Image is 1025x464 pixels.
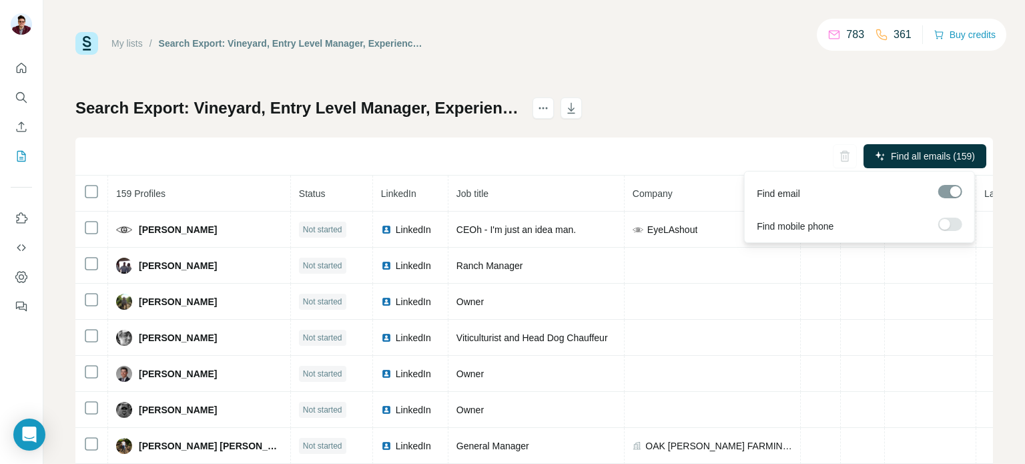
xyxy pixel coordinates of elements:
[396,223,431,236] span: LinkedIn
[139,223,217,236] span: [PERSON_NAME]
[934,25,996,44] button: Buy credits
[456,441,529,451] span: General Manager
[456,296,484,307] span: Owner
[303,440,342,452] span: Not started
[846,27,864,43] p: 783
[11,144,32,168] button: My lists
[381,260,392,271] img: LinkedIn logo
[396,331,431,344] span: LinkedIn
[139,295,217,308] span: [PERSON_NAME]
[11,294,32,318] button: Feedback
[116,294,132,310] img: Avatar
[75,97,521,119] h1: Search Export: Vineyard, Entry Level Manager, Experienced Manager, Director, Owner / Partner, [US...
[381,369,392,379] img: LinkedIn logo
[116,438,132,454] img: Avatar
[456,332,608,343] span: Viticulturist and Head Dog Chauffeur
[533,97,554,119] button: actions
[11,265,32,289] button: Dashboard
[11,206,32,230] button: Use Surfe on LinkedIn
[381,405,392,415] img: LinkedIn logo
[116,402,132,418] img: Avatar
[299,188,326,199] span: Status
[116,366,132,382] img: Avatar
[645,439,792,453] span: OAK [PERSON_NAME] FARMING CORP
[11,85,32,109] button: Search
[159,37,424,50] div: Search Export: Vineyard, Entry Level Manager, Experienced Manager, Director, Owner / Partner, [US...
[116,258,132,274] img: Avatar
[303,224,342,236] span: Not started
[757,187,800,200] span: Find email
[111,38,143,49] a: My lists
[396,295,431,308] span: LinkedIn
[381,188,416,199] span: LinkedIn
[139,331,217,344] span: [PERSON_NAME]
[381,224,392,235] img: LinkedIn logo
[757,220,833,233] span: Find mobile phone
[456,405,484,415] span: Owner
[139,403,217,417] span: [PERSON_NAME]
[116,188,165,199] span: 159 Profiles
[303,260,342,272] span: Not started
[303,296,342,308] span: Not started
[381,296,392,307] img: LinkedIn logo
[633,188,673,199] span: Company
[381,332,392,343] img: LinkedIn logo
[11,115,32,139] button: Enrich CSV
[11,13,32,35] img: Avatar
[891,150,975,163] span: Find all emails (159)
[381,441,392,451] img: LinkedIn logo
[303,332,342,344] span: Not started
[456,369,484,379] span: Owner
[894,27,912,43] p: 361
[11,56,32,80] button: Quick start
[303,368,342,380] span: Not started
[456,188,488,199] span: Job title
[396,367,431,381] span: LinkedIn
[396,439,431,453] span: LinkedIn
[139,439,282,453] span: [PERSON_NAME] [PERSON_NAME]
[139,367,217,381] span: [PERSON_NAME]
[456,224,576,235] span: CEOh - I'm just an idea man.
[633,224,643,235] img: company-logo
[303,404,342,416] span: Not started
[396,403,431,417] span: LinkedIn
[116,222,132,238] img: Avatar
[984,188,1020,199] span: Landline
[11,236,32,260] button: Use Surfe API
[396,259,431,272] span: LinkedIn
[456,260,523,271] span: Ranch Manager
[13,419,45,451] div: Open Intercom Messenger
[647,223,698,236] span: EyeLAshout
[116,330,132,346] img: Avatar
[75,32,98,55] img: Surfe Logo
[864,144,986,168] button: Find all emails (159)
[139,259,217,272] span: [PERSON_NAME]
[149,37,152,50] li: /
